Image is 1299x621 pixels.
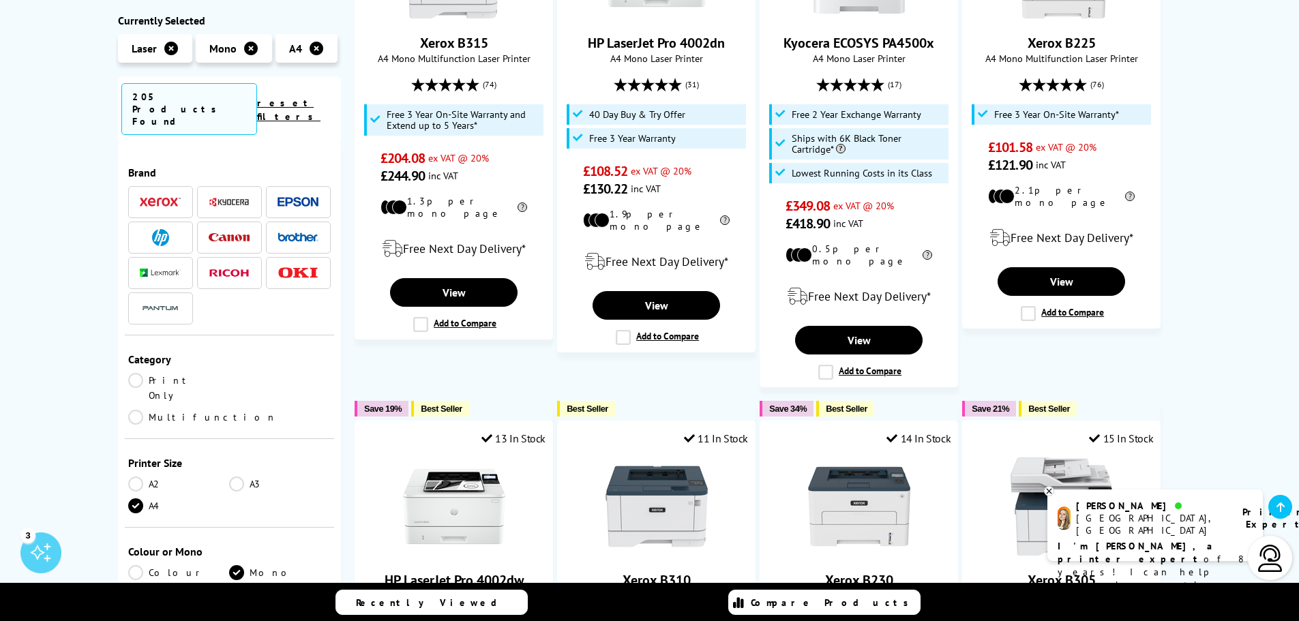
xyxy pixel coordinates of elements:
div: 14 In Stock [886,431,951,445]
label: Add to Compare [818,365,901,380]
a: Xerox B305 [1011,547,1113,560]
button: Best Seller [816,401,874,416]
a: Kyocera ECOSYS PA4500x [783,34,934,52]
label: Add to Compare [1021,306,1104,321]
div: Currently Selected [118,14,342,27]
a: Xerox B310 [623,571,691,589]
span: Ships with 6K Black Toner Cartridge* [792,133,946,155]
a: Colour [128,565,230,580]
span: Recently Viewed [356,596,511,609]
a: Multifunction [128,410,277,425]
span: (76) [1090,72,1104,97]
span: Free 3 Year On-Site Warranty* [994,109,1119,120]
a: Brother [278,229,318,246]
span: inc VAT [833,217,863,230]
a: Kyocera ECOSYS PA4500x [808,10,910,23]
span: Lowest Running Costs in its Class [792,168,932,179]
a: Xerox B315 [403,10,505,23]
span: £418.90 [786,215,830,232]
span: Free 3 Year Warranty [589,133,676,144]
span: Free 2 Year Exchange Warranty [792,109,921,120]
a: Xerox B225 [1011,10,1113,23]
span: Save 19% [364,404,402,414]
span: £130.22 [583,180,627,198]
div: 15 In Stock [1089,431,1153,445]
span: Free 3 Year On-Site Warranty and Extend up to 5 Years* [387,109,541,131]
button: Save 34% [760,401,813,416]
span: £244.90 [380,167,425,185]
div: Printer Size [128,456,331,470]
div: Colour or Mono [128,545,331,558]
button: Best Seller [1019,401,1077,416]
img: Brother [278,232,318,242]
span: Mono [209,42,237,55]
div: 11 In Stock [684,431,748,445]
span: A4 Mono Multifunction Laser Printer [362,52,546,65]
a: Canon [209,229,250,246]
img: HP [152,229,169,246]
a: Xerox B305 [1028,571,1096,589]
span: (31) [685,72,699,97]
img: Xerox B230 [808,455,910,558]
span: £121.90 [988,156,1032,174]
span: 40 Day Buy & Try Offer [589,109,685,120]
a: View [593,291,719,320]
a: Lexmark [140,264,181,282]
span: £108.52 [583,162,627,180]
a: Xerox B225 [1028,34,1096,52]
p: of 8 years! I can help you choose the right product [1058,540,1253,605]
li: 2.1p per mono page [988,184,1135,209]
a: OKI [278,264,318,282]
a: Xerox B310 [606,547,708,560]
span: Laser [132,42,157,55]
a: HP LaserJet Pro 4002dn [588,34,725,52]
span: Best Seller [826,404,867,414]
label: Add to Compare [616,330,699,345]
a: Ricoh [209,264,250,282]
a: Mono [229,565,331,580]
span: A4 Mono Multifunction Laser Printer [970,52,1153,65]
a: Kyocera [209,194,250,211]
a: Print Only [128,373,230,403]
span: £101.58 [988,138,1032,156]
span: inc VAT [631,182,661,195]
img: Xerox B310 [606,455,708,558]
img: amy-livechat.png [1058,506,1071,530]
span: Best Seller [1028,404,1070,414]
img: Pantum [140,301,181,317]
a: Compare Products [728,590,921,615]
span: A4 Mono Laser Printer [767,52,951,65]
label: Add to Compare [413,317,496,332]
span: £204.08 [380,149,425,167]
div: Brand [128,166,331,179]
a: Epson [278,194,318,211]
img: Kyocera [209,197,250,207]
span: Best Seller [567,404,608,414]
button: Best Seller [557,401,615,416]
span: ex VAT @ 20% [428,151,489,164]
span: Save 21% [972,404,1009,414]
a: HP [140,229,181,246]
button: Save 19% [355,401,408,416]
a: Recently Viewed [335,590,528,615]
span: (74) [483,72,496,97]
img: Canon [209,233,250,242]
div: modal_delivery [767,277,951,316]
a: Xerox [140,194,181,211]
img: Xerox [140,198,181,207]
span: £349.08 [786,197,830,215]
div: modal_delivery [565,243,748,281]
span: ex VAT @ 20% [1036,140,1096,153]
div: Category [128,352,331,366]
a: reset filters [257,97,320,123]
img: Xerox B305 [1011,455,1113,558]
span: Best Seller [421,404,462,414]
button: Best Seller [411,401,469,416]
span: inc VAT [428,169,458,182]
div: 13 In Stock [481,431,546,445]
img: Epson [278,197,318,207]
img: Ricoh [209,269,250,277]
a: HP LaserJet Pro 4002dn [606,10,708,23]
span: inc VAT [1036,158,1066,171]
li: 1.9p per mono page [583,208,730,232]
